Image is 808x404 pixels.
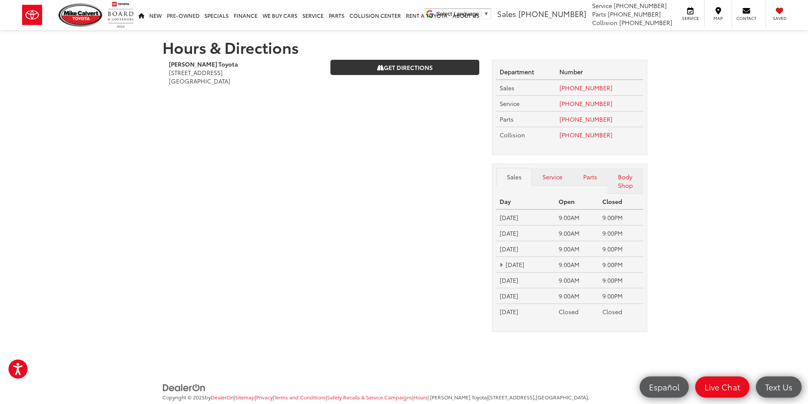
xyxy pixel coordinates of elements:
span: [PHONE_NUMBER] [518,8,586,19]
h1: Hours & Directions [162,39,646,56]
td: 9:00PM [599,273,643,288]
span: [GEOGRAPHIC_DATA] [169,77,230,85]
td: 9:00AM [555,226,599,241]
a: Terms and Conditions [274,393,326,401]
a: Parts [573,168,607,186]
a: Sitemap [235,393,255,401]
span: Map [709,15,727,21]
td: 9:00PM [599,288,643,304]
strong: Day [500,197,511,206]
td: [DATE] [496,257,555,273]
span: [STREET_ADDRESS], [488,393,536,401]
span: [PHONE_NUMBER] [619,18,672,27]
a: Hours [414,393,428,401]
a: Español [640,376,689,398]
span: Parts [500,115,514,123]
span: | [273,393,326,401]
a: [PHONE_NUMBER] [559,99,612,108]
a: Service [532,168,573,186]
span: Saved [770,15,789,21]
span: [PHONE_NUMBER] [608,10,661,18]
td: [DATE] [496,209,555,225]
td: 9:00AM [555,288,599,304]
span: Service [500,99,520,108]
td: [DATE] [496,304,555,319]
a: Live Chat [695,376,749,398]
span: [GEOGRAPHIC_DATA], [536,393,589,401]
span: Parts [592,10,606,18]
span: Español [645,382,684,392]
td: Closed [555,304,599,319]
td: 9:00AM [555,273,599,288]
strong: Open [559,197,575,206]
span: ▼ [484,11,489,17]
span: | [234,393,255,401]
td: 9:00PM [599,209,643,225]
iframe: Google Map [169,100,480,320]
span: Service [681,15,700,21]
a: [PHONE_NUMBER] [559,131,612,139]
td: 9:00AM [555,257,599,273]
a: [PHONE_NUMBER] [559,84,612,92]
td: [DATE] [496,273,555,288]
a: Privacy [256,393,273,401]
img: DealerOn [162,383,206,393]
td: 9:00PM [599,241,643,257]
td: Closed [599,304,643,319]
td: 9:00PM [599,257,643,273]
a: Sales [496,168,532,186]
span: | [PERSON_NAME] Toyota [428,393,487,401]
span: Service [592,1,612,10]
span: [PHONE_NUMBER] [614,1,667,10]
td: [DATE] [496,241,555,257]
td: [DATE] [496,226,555,241]
span: [STREET_ADDRESS] [169,68,223,77]
td: 9:00AM [555,209,599,225]
td: 9:00AM [555,241,599,257]
a: Text Us [756,376,802,398]
span: | [255,393,273,401]
strong: Closed [602,197,622,206]
a: Body Shop [607,168,643,194]
a: DealerOn [162,382,206,391]
span: Live Chat [700,382,744,392]
td: 9:00PM [599,226,643,241]
a: Safety Recalls & Service Campaigns, Opens in a new tab [327,393,412,401]
span: Copyright © 2025 [162,393,205,401]
a: [PHONE_NUMBER] [559,115,612,123]
a: Get Directions on Google Maps [330,60,479,75]
th: Department [496,64,556,80]
b: [PERSON_NAME] Toyota [169,60,238,68]
span: Collision [500,131,525,139]
td: [DATE] [496,288,555,304]
th: Number [556,64,643,80]
span: Collision [592,18,618,27]
span: Contact [736,15,756,21]
span: | [326,393,412,401]
span: Text Us [761,382,797,392]
span: by [205,393,234,401]
a: DealerOn Home Page [211,393,234,401]
img: Mike Calvert Toyota [59,3,103,27]
span: Sales [497,8,516,19]
span: Sales [500,84,514,92]
span: | [412,393,428,401]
